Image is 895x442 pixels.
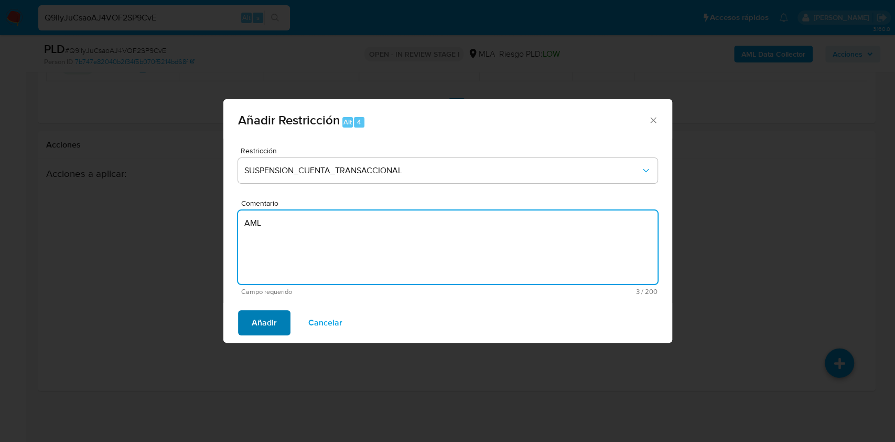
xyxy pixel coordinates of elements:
[295,310,356,335] button: Cancelar
[357,117,361,127] span: 4
[238,211,657,284] textarea: AML
[648,115,657,124] button: Cerrar ventana
[252,311,277,334] span: Añadir
[241,147,660,154] span: Restricción
[241,288,449,296] span: Campo requerido
[241,199,661,207] span: Comentario
[308,311,342,334] span: Cancelar
[238,158,657,183] button: Restriction
[244,165,641,176] span: SUSPENSION_CUENTA_TRANSACCIONAL
[449,288,657,295] span: Máximo 200 caracteres
[238,111,340,129] span: Añadir Restricción
[238,310,290,335] button: Añadir
[343,117,352,127] span: Alt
